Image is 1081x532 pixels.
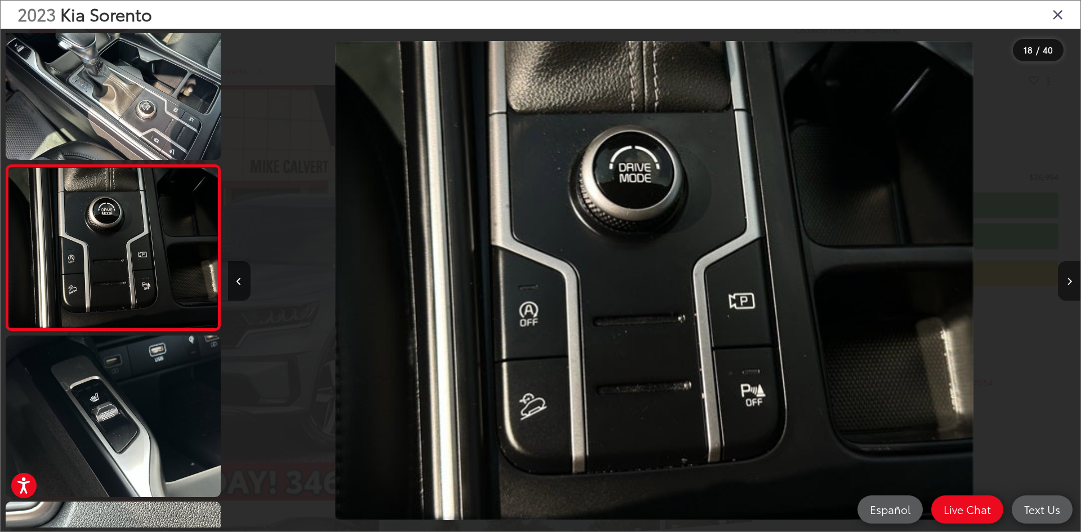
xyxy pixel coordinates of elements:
[857,495,923,524] a: Español
[938,502,997,516] span: Live Chat
[1058,261,1080,301] button: Next image
[1024,43,1033,56] span: 18
[931,495,1003,524] a: Live Chat
[228,41,1080,520] div: 2023 Kia Sorento S 17
[1052,7,1064,21] i: Close gallery
[228,261,251,301] button: Previous image
[60,2,152,26] span: Kia Sorento
[6,168,220,328] img: 2023 Kia Sorento S
[335,41,973,520] img: 2023 Kia Sorento S
[3,334,222,499] img: 2023 Kia Sorento S
[864,502,916,516] span: Español
[1035,46,1040,54] span: /
[1043,43,1053,56] span: 40
[17,2,56,26] span: 2023
[1012,495,1073,524] a: Text Us
[1019,502,1066,516] span: Text Us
